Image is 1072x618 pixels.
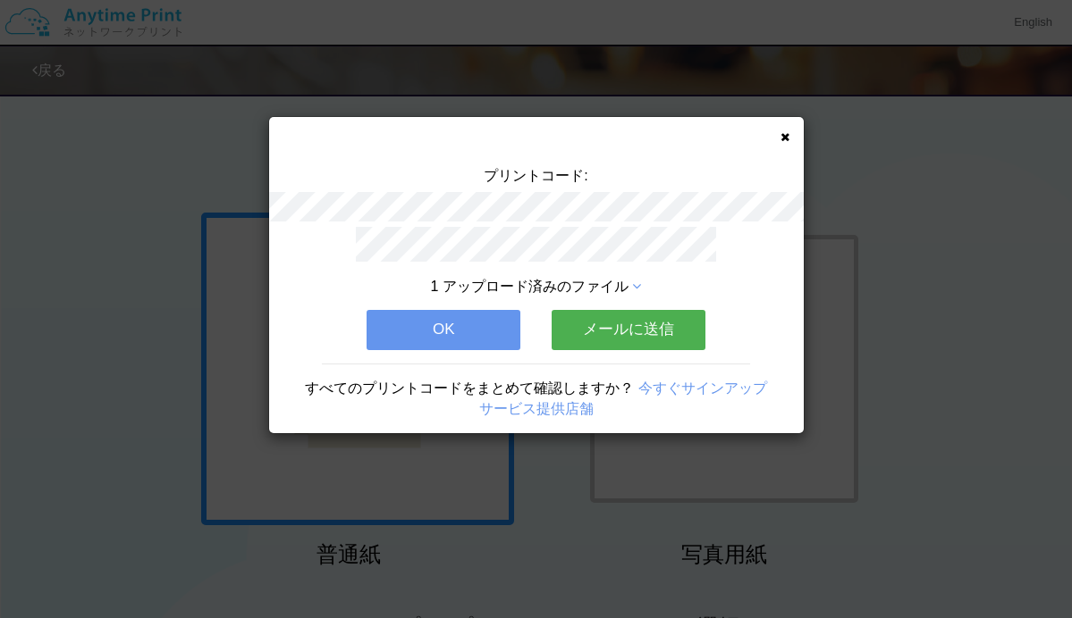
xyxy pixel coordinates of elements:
[484,168,587,183] span: プリントコード:
[638,380,767,396] a: 今すぐサインアップ
[431,279,629,294] span: 1 アップロード済みのファイル
[552,310,705,349] button: メールに送信
[367,310,520,349] button: OK
[479,401,594,416] a: サービス提供店舗
[305,380,634,396] span: すべてのプリントコードをまとめて確認しますか？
